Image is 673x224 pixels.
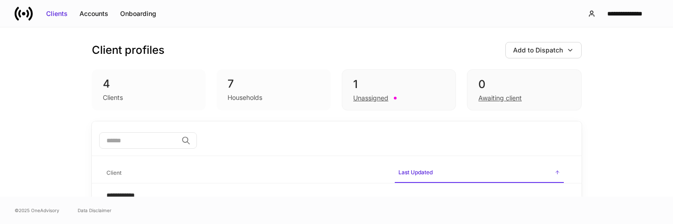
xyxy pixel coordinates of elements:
[114,6,162,21] button: Onboarding
[46,9,68,18] div: Clients
[353,77,445,92] div: 1
[103,77,195,91] div: 4
[15,207,59,214] span: © 2025 OneAdvisory
[478,94,522,103] div: Awaiting client
[398,195,560,204] p: 12 minutes ago
[228,77,320,91] div: 7
[106,168,122,177] h6: Client
[398,168,433,177] h6: Last Updated
[103,93,123,102] div: Clients
[40,6,74,21] button: Clients
[92,43,164,57] h3: Client profiles
[74,6,114,21] button: Accounts
[342,69,456,110] div: 1Unassigned
[120,9,156,18] div: Onboarding
[395,163,564,183] span: Last Updated
[228,93,262,102] div: Households
[467,69,581,110] div: 0Awaiting client
[78,207,111,214] a: Data Disclaimer
[353,94,388,103] div: Unassigned
[513,46,563,55] div: Add to Dispatch
[103,164,387,182] span: Client
[79,9,108,18] div: Accounts
[505,42,582,58] button: Add to Dispatch
[478,77,570,92] div: 0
